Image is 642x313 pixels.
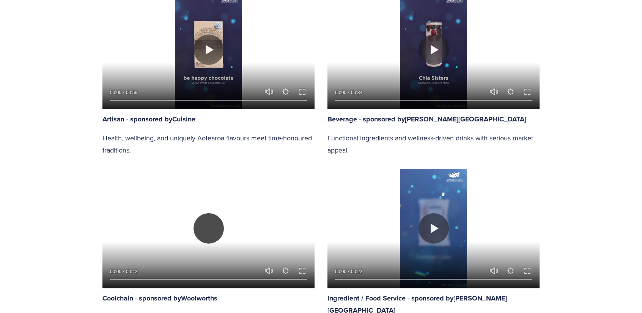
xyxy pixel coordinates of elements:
[348,89,364,96] div: Duration
[327,132,540,156] p: Functional ingredients and wellness-driven drinks with serious market appeal.
[405,114,526,124] a: [PERSON_NAME][GEOGRAPHIC_DATA]
[419,213,449,244] button: Play
[335,98,532,103] input: Seek
[194,35,224,65] button: Play
[194,213,224,244] button: Pause
[348,268,364,275] div: Duration
[172,114,195,124] a: Cuisine
[419,35,449,65] button: Play
[110,268,123,275] div: Current time
[327,114,405,124] strong: Beverage - sponsored by
[335,277,532,282] input: Seek
[102,293,181,303] strong: Coolchain - sponsored by
[181,293,217,303] a: Woolworths
[335,89,348,96] div: Current time
[123,89,139,96] div: Duration
[110,277,307,282] input: Seek
[123,268,139,275] div: Duration
[327,293,453,303] strong: Ingredient / Food Service - sponsored by
[335,268,348,275] div: Current time
[110,89,123,96] div: Current time
[102,114,172,124] strong: Artisan - sponsored by
[102,132,315,156] p: Health, wellbeing, and uniquely Aotearoa flavours meet time-honoured traditions.
[110,98,307,103] input: Seek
